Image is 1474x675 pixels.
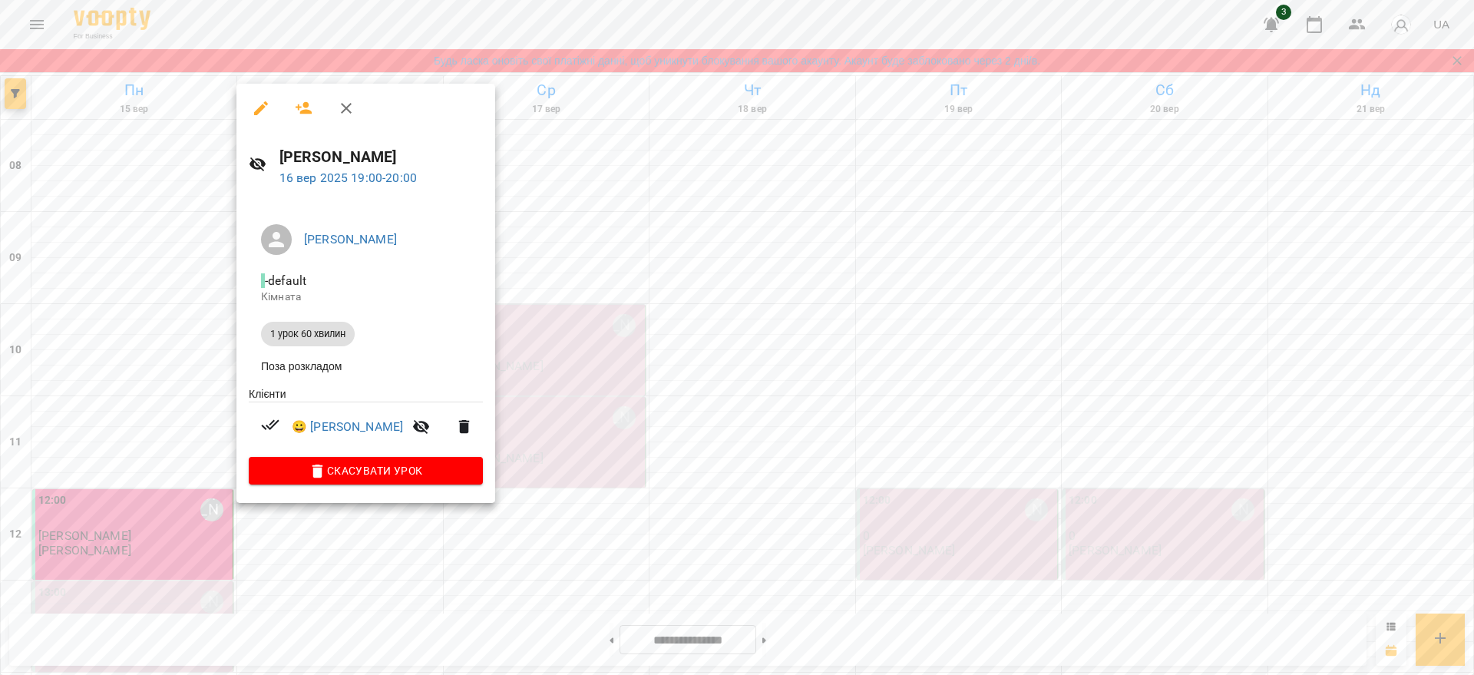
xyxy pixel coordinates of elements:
[249,457,483,485] button: Скасувати Урок
[304,232,397,247] a: [PERSON_NAME]
[249,386,483,458] ul: Клієнти
[249,352,483,380] li: Поза розкладом
[261,327,355,341] span: 1 урок 60 хвилин
[261,462,471,480] span: Скасувати Урок
[261,273,309,288] span: - default
[261,415,279,434] svg: Візит сплачено
[279,145,483,169] h6: [PERSON_NAME]
[279,170,417,185] a: 16 вер 2025 19:00-20:00
[261,290,471,305] p: Кімната
[292,418,403,436] a: 😀 [PERSON_NAME]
